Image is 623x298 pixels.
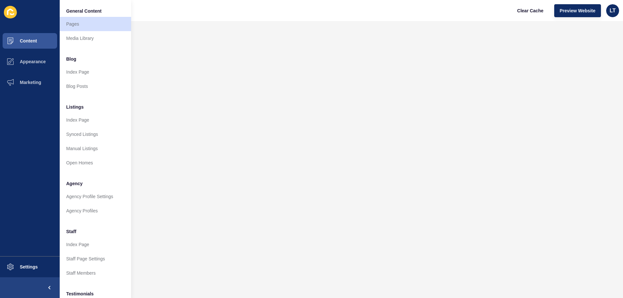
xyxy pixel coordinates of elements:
button: Clear Cache [512,4,549,17]
a: Manual Listings [60,141,131,156]
span: Staff [66,228,76,235]
span: Listings [66,104,84,110]
a: Index Page [60,237,131,252]
a: Media Library [60,31,131,45]
a: Staff Members [60,266,131,280]
span: Blog [66,56,76,62]
a: Blog Posts [60,79,131,93]
a: Synced Listings [60,127,131,141]
span: Agency [66,180,83,187]
a: Index Page [60,65,131,79]
a: Staff Page Settings [60,252,131,266]
a: Index Page [60,113,131,127]
a: Open Homes [60,156,131,170]
span: LT [610,7,616,14]
span: Testimonials [66,291,94,297]
span: Clear Cache [517,7,544,14]
a: Agency Profile Settings [60,189,131,204]
a: Agency Profiles [60,204,131,218]
span: Preview Website [560,7,595,14]
button: Preview Website [554,4,601,17]
span: General Content [66,8,102,14]
a: Pages [60,17,131,31]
